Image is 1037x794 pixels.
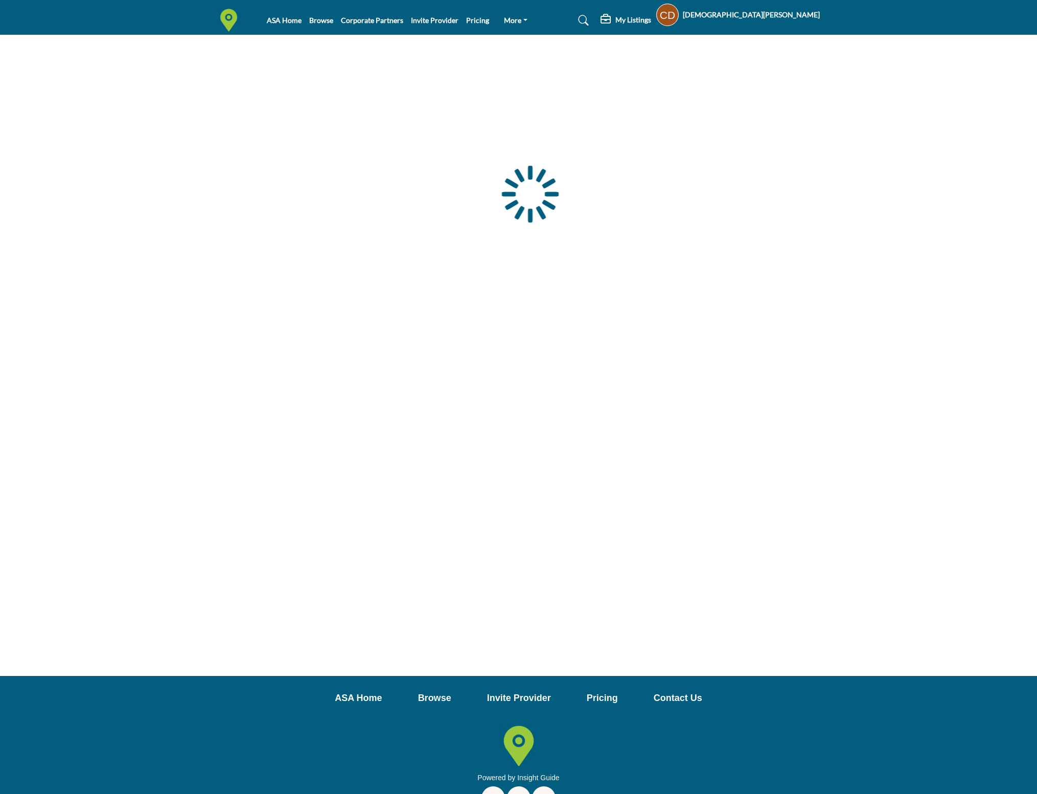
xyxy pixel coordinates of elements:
[217,9,245,32] img: Site Logo
[466,16,489,25] a: Pricing
[487,691,551,705] a: Invite Provider
[498,726,539,766] img: No Site Logo
[411,16,458,25] a: Invite Provider
[497,13,535,28] a: More
[601,14,651,27] div: My Listings
[587,691,618,705] a: Pricing
[267,16,302,25] a: ASA Home
[418,691,451,705] a: Browse
[683,10,820,20] h5: [DEMOGRAPHIC_DATA][PERSON_NAME]
[335,691,382,705] a: ASA Home
[477,774,559,782] a: Powered by Insight Guide
[341,16,403,25] a: Corporate Partners
[568,12,595,29] a: Search
[654,691,702,705] a: Contact Us
[309,16,333,25] a: Browse
[615,15,651,25] h5: My Listings
[656,4,679,26] button: Show hide supplier dropdown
